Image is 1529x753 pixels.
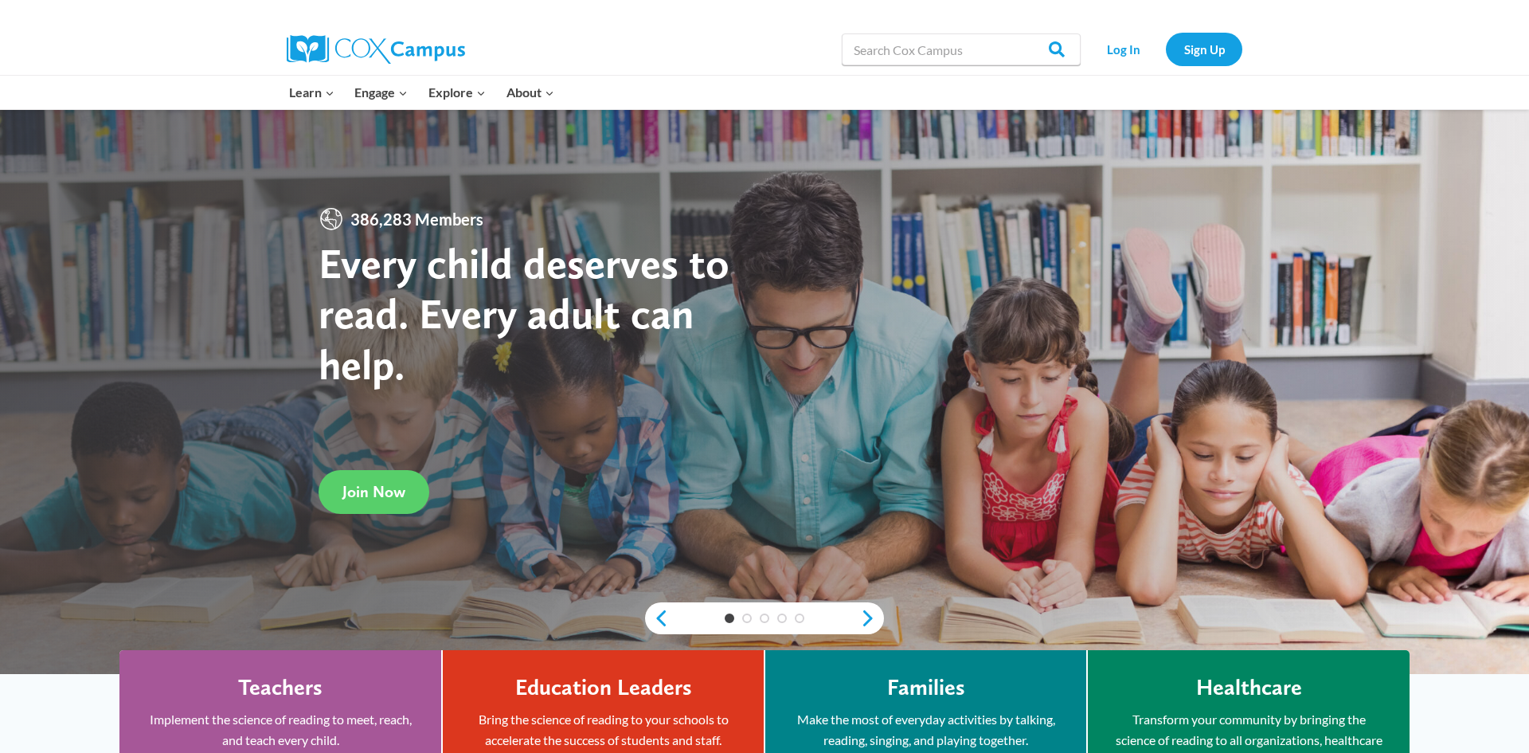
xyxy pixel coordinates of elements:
[506,82,554,103] span: About
[860,609,884,628] a: next
[887,674,965,701] h4: Families
[725,614,734,623] a: 1
[742,614,752,623] a: 2
[795,614,804,623] a: 5
[279,76,564,109] nav: Primary Navigation
[842,33,1081,65] input: Search Cox Campus
[789,709,1062,750] p: Make the most of everyday activities by talking, reading, singing, and playing together.
[645,609,669,628] a: previous
[760,614,769,623] a: 3
[467,709,740,750] p: Bring the science of reading to your schools to accelerate the success of students and staff.
[515,674,692,701] h4: Education Leaders
[342,482,405,501] span: Join Now
[287,35,465,64] img: Cox Campus
[777,614,787,623] a: 4
[1089,33,1242,65] nav: Secondary Navigation
[645,602,884,634] div: content slider buttons
[1166,33,1242,65] a: Sign Up
[354,82,408,103] span: Engage
[344,206,490,232] span: 386,283 Members
[143,709,417,750] p: Implement the science of reading to meet, reach, and teach every child.
[319,237,729,390] strong: Every child deserves to read. Every adult can help.
[1089,33,1158,65] a: Log In
[1196,674,1302,701] h4: Healthcare
[289,82,334,103] span: Learn
[238,674,323,701] h4: Teachers
[428,82,486,103] span: Explore
[319,470,429,514] a: Join Now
